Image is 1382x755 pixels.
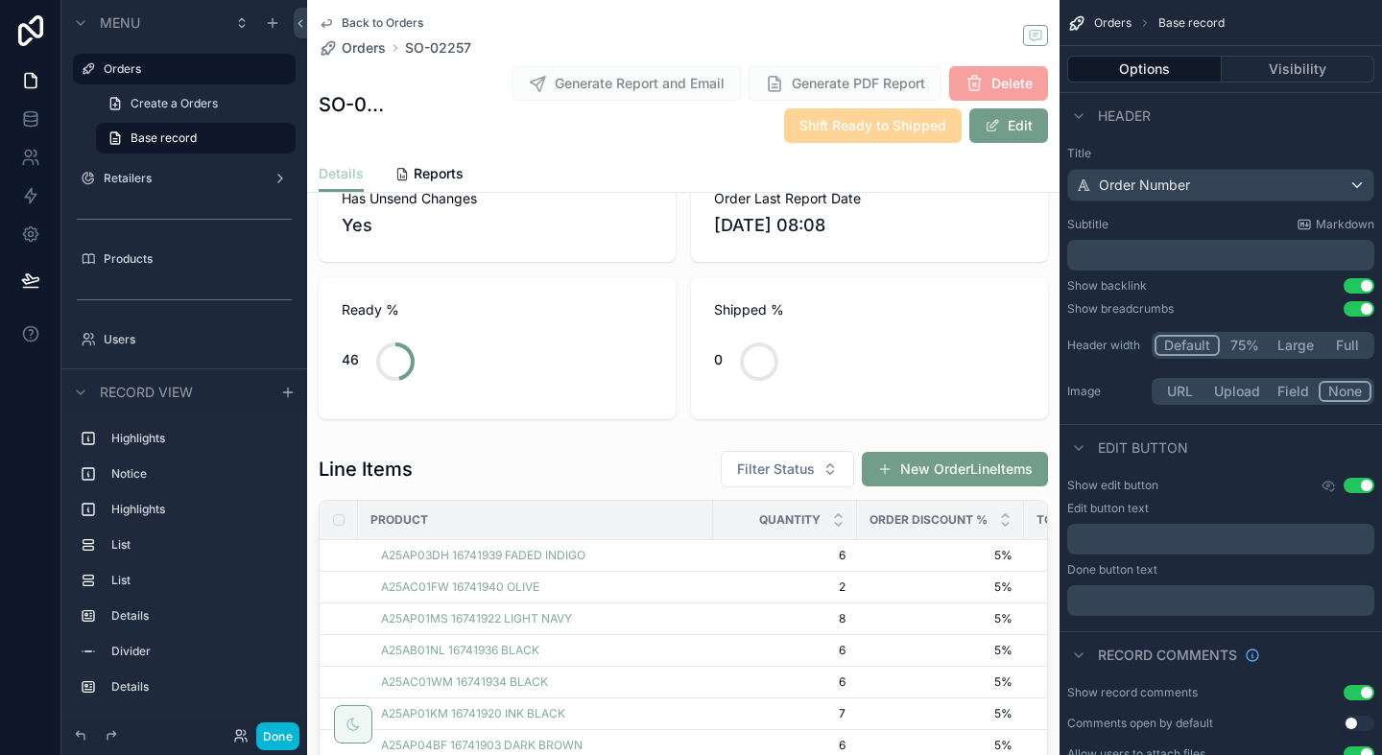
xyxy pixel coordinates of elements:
[1155,335,1220,356] button: Default
[104,251,292,267] label: Products
[870,512,988,528] span: Order Discount %
[1316,217,1374,232] span: Markdown
[256,722,299,750] button: Done
[1099,176,1190,195] span: Order Number
[100,13,140,33] span: Menu
[1067,278,1147,294] div: Show backlink
[111,502,288,517] label: Highlights
[131,96,218,111] span: Create a Orders
[104,171,265,186] label: Retailers
[111,537,288,553] label: List
[1205,381,1269,402] button: Upload
[111,573,288,588] label: List
[100,383,193,402] span: Record view
[1067,56,1222,83] button: Options
[1067,685,1198,700] div: Show record comments
[319,15,423,31] a: Back to Orders
[1158,15,1225,31] span: Base record
[1067,338,1144,353] label: Header width
[319,38,386,58] a: Orders
[111,466,288,482] label: Notice
[1269,381,1320,402] button: Field
[1067,169,1374,201] button: Order Number
[61,414,307,717] div: scrollable content
[104,61,284,77] label: Orders
[1098,646,1237,665] span: Record comments
[96,88,296,119] a: Create a Orders
[319,91,393,118] h1: SO-02257
[759,512,821,528] span: Quantity
[342,38,386,58] span: Orders
[111,431,288,446] label: Highlights
[111,608,288,624] label: Details
[1067,301,1174,317] div: Show breadcrumbs
[111,679,288,695] label: Details
[1155,381,1205,402] button: URL
[319,164,364,183] span: Details
[1067,501,1149,516] label: Edit button text
[1067,562,1157,578] label: Done button text
[342,15,423,31] span: Back to Orders
[1067,384,1144,399] label: Image
[111,715,288,730] label: Details
[1067,716,1213,731] div: Comments open by default
[1094,15,1132,31] span: Orders
[319,156,364,193] a: Details
[1098,438,1188,458] span: Edit button
[1067,217,1108,232] label: Subtitle
[111,644,288,659] label: Divider
[1297,217,1374,232] a: Markdown
[1220,335,1269,356] button: 75%
[96,123,296,153] a: Base record
[1319,381,1371,402] button: None
[394,156,464,195] a: Reports
[370,512,428,528] span: Product
[104,332,292,347] label: Users
[1067,146,1374,161] label: Title
[1098,106,1151,126] span: Header
[131,130,197,146] span: Base record
[1222,56,1375,83] button: Visibility
[1269,335,1322,356] button: Large
[969,108,1048,143] button: Edit
[405,38,471,58] a: SO-02257
[1067,585,1374,616] div: scrollable content
[1067,524,1374,554] div: scrollable content
[414,164,464,183] span: Reports
[1067,240,1374,271] div: scrollable content
[1067,478,1158,493] label: Show edit button
[1322,335,1371,356] button: Full
[1036,512,1216,528] span: Total Price After Discount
